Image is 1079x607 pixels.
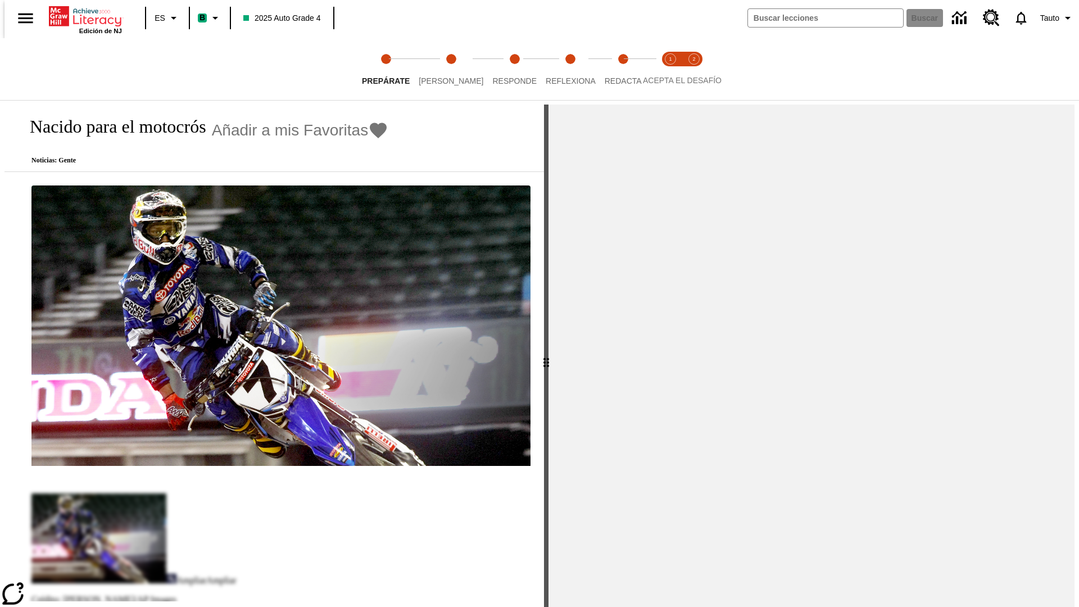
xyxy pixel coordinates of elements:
[149,8,185,28] button: Lenguaje: ES, Selecciona un idioma
[410,38,492,100] button: Lee step 2 of 5
[9,2,42,35] button: Abrir el menú lateral
[49,4,122,34] div: Portada
[748,9,903,27] input: Buscar campo
[212,120,389,140] button: Añadir a mis Favoritas - Nacido para el motocrós
[537,38,605,100] button: Reflexiona step 4 of 5
[193,8,226,28] button: Boost El color de la clase es verde menta. Cambiar el color de la clase.
[212,121,369,139] span: Añadir a mis Favoritas
[18,156,388,165] p: Noticias: Gente
[1040,12,1059,24] span: Tauto
[654,38,687,100] button: Acepta el desafío lee step 1 of 2
[18,116,206,137] h1: Nacido para el motocrós
[200,11,205,25] span: B
[643,76,722,85] span: ACEPTA EL DESAFÍO
[483,38,546,100] button: Responde step 3 of 5
[155,12,165,24] span: ES
[492,76,537,85] span: Responde
[605,76,642,85] span: Redacta
[353,38,419,100] button: Prepárate step 1 of 5
[945,3,976,34] a: Centro de información
[243,12,321,24] span: 2025 Auto Grade 4
[976,3,1007,33] a: Centro de recursos, Se abrirá en una pestaña nueva.
[548,105,1075,607] div: activity
[544,105,548,607] div: Pulsa la tecla de intro o la barra espaciadora y luego presiona las flechas de derecha e izquierd...
[1007,3,1036,33] a: Notificaciones
[419,76,483,85] span: [PERSON_NAME]
[692,56,695,62] text: 2
[669,56,672,62] text: 1
[1036,8,1079,28] button: Perfil/Configuración
[79,28,122,34] span: Edición de NJ
[362,76,410,85] span: Prepárate
[4,105,544,601] div: reading
[596,38,651,100] button: Redacta step 5 of 5
[678,38,710,100] button: Acepta el desafío contesta step 2 of 2
[546,76,596,85] span: Reflexiona
[31,185,531,466] img: El corredor de motocrós James Stewart vuela por los aires en su motocicleta de montaña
